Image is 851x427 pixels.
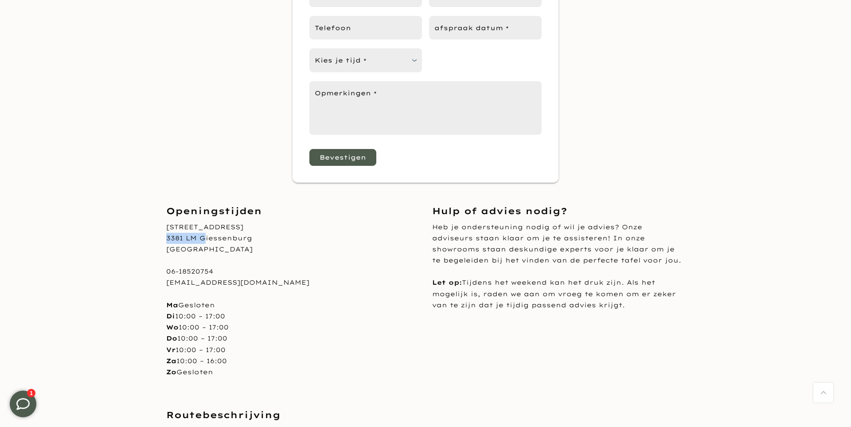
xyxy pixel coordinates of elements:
div: [STREET_ADDRESS] 3381 LM Giessenburg [GEOGRAPHIC_DATA] 06-18520754 [EMAIL_ADDRESS][DOMAIN_NAME] G... [166,222,419,378]
b: Zo [166,368,176,376]
b: Ma [166,301,178,309]
b: Wo [166,323,179,331]
button: Bevestigen [309,149,376,166]
div: Heb je ondersteuning nodig of wil je advies? Onze adviseurs staan klaar om je te assisteren! In o... [432,222,685,311]
b: Di [166,312,175,320]
h3: Routebeschrijving [166,409,419,421]
b: Do [166,334,177,342]
b: Za [166,357,176,365]
a: Terug naar boven [813,383,833,403]
b: Let op: [432,278,462,286]
h3: Hulp of advies nodig? [432,205,685,217]
b: Vr [166,346,176,354]
h3: Openingstijden [166,205,419,217]
iframe: toggle-frame [1,382,45,426]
